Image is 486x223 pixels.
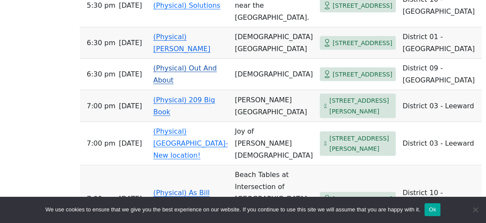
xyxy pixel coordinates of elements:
[87,100,115,112] span: 7:00 PM
[153,33,210,53] a: (Physical) [PERSON_NAME]
[153,96,215,116] a: (Physical) 209 Big Book
[119,37,142,49] span: [DATE]
[333,69,392,80] span: [STREET_ADDRESS]
[333,0,392,11] span: [STREET_ADDRESS]
[329,95,392,116] span: [STREET_ADDRESS][PERSON_NAME]
[46,205,420,214] span: We use cookies to ensure that we give you the best experience on our website. If you continue to ...
[399,27,482,59] td: District 01 - [GEOGRAPHIC_DATA]
[231,122,316,165] td: Joy of [PERSON_NAME][DEMOGRAPHIC_DATA]
[399,122,482,165] td: District 03 - Leeward
[119,193,142,205] span: [DATE]
[333,194,392,205] span: [STREET_ADDRESS]
[153,127,228,159] a: (Physical) [GEOGRAPHIC_DATA]- New location!
[399,59,482,90] td: District 09 - [GEOGRAPHIC_DATA]
[231,27,316,59] td: [DEMOGRAPHIC_DATA][GEOGRAPHIC_DATA]
[471,205,480,214] span: No
[119,100,142,112] span: [DATE]
[399,90,482,122] td: District 03 - Leeward
[87,137,115,150] span: 7:00 PM
[153,189,210,209] a: (Physical) As Bill Sees It
[87,193,115,205] span: 7:00 PM
[87,68,115,80] span: 6:30 PM
[119,68,142,80] span: [DATE]
[333,38,392,49] span: [STREET_ADDRESS]
[153,64,217,84] a: (Physical) Out And About
[231,59,316,90] td: [DEMOGRAPHIC_DATA]
[231,90,316,122] td: [PERSON_NAME][GEOGRAPHIC_DATA]
[329,133,392,154] span: [STREET_ADDRESS][PERSON_NAME]
[119,137,142,150] span: [DATE]
[87,37,115,49] span: 6:30 PM
[425,203,440,216] button: Ok
[153,1,220,9] a: (Physical) Solutions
